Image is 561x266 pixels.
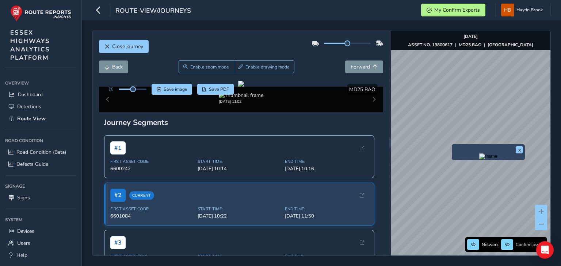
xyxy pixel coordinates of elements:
button: Zoom [179,60,234,73]
span: Users [17,240,30,247]
img: frame [479,153,497,159]
button: Close journey [99,40,149,53]
span: Network [482,242,499,247]
div: System [5,214,76,225]
div: Open Intercom Messenger [536,241,554,259]
span: 6601084 [110,213,193,219]
span: MD25 BAO [349,86,375,93]
span: Road Condition (Beta) [16,149,66,156]
span: # 1 [110,141,126,154]
span: Defects Guide [16,161,48,168]
button: Haydn Brook [501,4,545,16]
span: Help [16,252,27,259]
button: Back [99,60,128,73]
span: # 3 [110,236,126,249]
img: Thumbnail frame [219,92,263,99]
span: Enable zoom mode [190,64,229,70]
span: Detections [17,103,41,110]
a: Road Condition (Beta) [5,146,76,158]
a: Users [5,237,76,249]
a: Route View [5,113,76,125]
span: Enable drawing mode [245,64,290,70]
strong: MD25 BAO [459,42,481,48]
span: Back [112,63,123,70]
span: Close journey [112,43,143,50]
span: Save PDF [209,86,229,92]
span: First Asset Code: [110,206,193,212]
span: Route View [17,115,46,122]
button: PDF [197,84,234,95]
span: Dashboard [18,91,43,98]
div: Journey Segments [104,117,378,128]
button: x [516,146,523,153]
strong: [GEOGRAPHIC_DATA] [488,42,533,48]
a: Detections [5,101,76,113]
span: Forward [351,63,370,70]
button: Forward [345,60,383,73]
span: [DATE] 10:14 [198,165,280,172]
button: Draw [234,60,295,73]
span: First Asset Code: [110,159,193,164]
span: Signs [17,194,30,201]
span: # 2 [110,189,126,202]
span: End Time: [285,159,368,164]
span: Haydn Brook [516,4,543,16]
a: Signs [5,192,76,204]
span: Start Time: [198,254,280,259]
span: My Confirm Exports [434,7,480,13]
a: Dashboard [5,89,76,101]
span: [DATE] 10:16 [285,165,368,172]
span: Save image [164,86,187,92]
span: Current [129,191,154,200]
img: rr logo [10,5,71,21]
a: Devices [5,225,76,237]
div: | | [408,42,533,48]
span: ESSEX HIGHWAYS ANALYTICS PLATFORM [10,28,50,62]
div: Signage [5,181,76,192]
strong: ASSET NO. 13800617 [408,42,453,48]
span: [DATE] 10:22 [198,213,280,219]
strong: [DATE] [463,34,478,39]
div: [DATE] 11:02 [219,99,263,104]
span: End Time: [285,206,368,212]
span: Start Time: [198,159,280,164]
span: End Time: [285,254,368,259]
span: First Asset Code: [110,254,193,259]
span: Devices [17,228,34,235]
span: Confirm assets [516,242,545,247]
span: 6600242 [110,165,193,172]
a: Defects Guide [5,158,76,170]
img: diamond-layout [501,4,514,16]
span: route-view/journeys [115,6,191,16]
button: My Confirm Exports [421,4,485,16]
button: Save [152,84,192,95]
div: Overview [5,78,76,89]
a: Help [5,249,76,261]
button: Preview frame [454,153,523,158]
div: Road Condition [5,135,76,146]
span: [DATE] 11:50 [285,213,368,219]
span: Start Time: [198,206,280,212]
